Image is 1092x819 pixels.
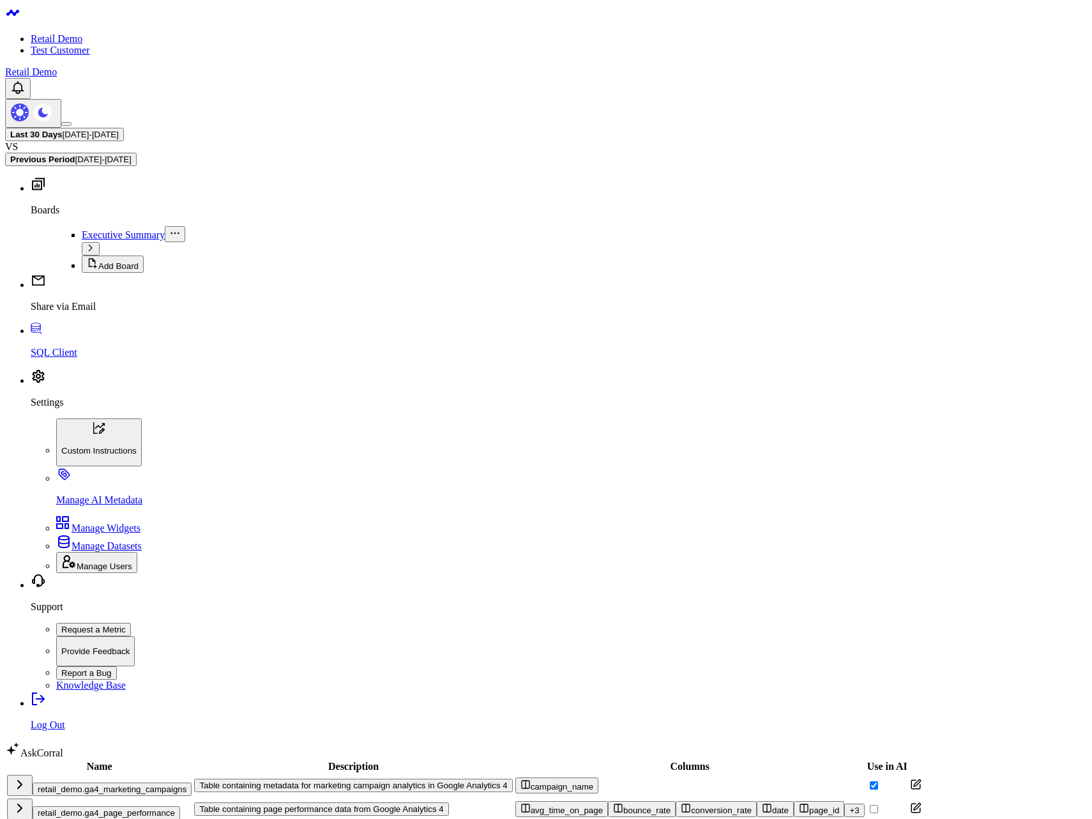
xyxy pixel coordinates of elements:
a: Manage AI Metadata [56,473,1087,506]
a: Executive Summary [82,229,165,240]
button: conversion_rate [676,801,757,817]
a: Manage Widgets [56,523,140,533]
a: Knowledge Base [56,680,126,691]
input: Turn off Use in AI [870,781,878,790]
a: Retail Demo [31,33,82,44]
th: Columns [515,760,865,773]
div: date [762,803,789,815]
p: Log Out [31,719,1087,731]
p: Manage AI Metadata [56,494,1087,506]
div: page_id [799,803,839,815]
b: Last 30 Days [10,130,63,139]
span: Manage Users [77,562,132,571]
th: Description [193,760,513,773]
button: Previous Period[DATE]-[DATE] [5,153,137,166]
p: Custom Instructions [61,446,137,455]
button: bounce_rate [608,801,676,817]
p: SQL Client [31,347,1087,358]
button: Manage Users [56,552,137,573]
p: Settings [31,397,1087,408]
button: Table containing page performance data from Google Analytics 4 [194,802,448,816]
a: AskCorral [5,747,63,758]
div: campaign_name [520,779,594,792]
div: VS [5,141,1087,153]
p: Provide Feedback [61,647,130,656]
span: [DATE] - [DATE] [75,155,131,164]
button: Custom Instructions [56,418,142,466]
div: + 3 [849,806,859,815]
a: Test Customer [31,45,90,56]
button: Add Board [82,256,144,273]
p: Share via Email [31,301,1087,312]
span: Manage Datasets [72,540,142,551]
a: Manage Datasets [56,540,142,551]
button: retail_demo.ga4_marketing_campaigns [33,783,192,796]
button: Report a Bug [56,666,117,680]
button: campaign_name [515,777,599,793]
button: Provide Feedback [56,636,135,667]
button: page_id [794,801,844,817]
a: Log Out [31,698,1087,731]
b: Previous Period [10,155,75,164]
button: avg_time_on_page [515,801,608,817]
button: +3 [844,804,864,817]
button: Table containing metadata for marketing campaign analytics in Google Analytics 4 [194,779,512,792]
div: avg_time_on_page [520,803,603,815]
input: Turn on Use in AI [870,805,878,813]
span: Manage Widgets [72,523,140,533]
div: conversion_rate [681,803,752,815]
a: Retail Demo [5,66,57,77]
a: SQL Client [31,325,1087,358]
p: Boards [31,204,1087,216]
th: Use in AI [867,760,908,773]
button: date [757,801,794,817]
th: Name [6,760,192,773]
button: Last 30 Days[DATE]-[DATE] [5,128,124,141]
div: bounce_rate [613,803,671,815]
button: Request a Metric [56,623,131,636]
p: Support [31,601,1087,613]
span: [DATE] - [DATE] [63,130,119,139]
